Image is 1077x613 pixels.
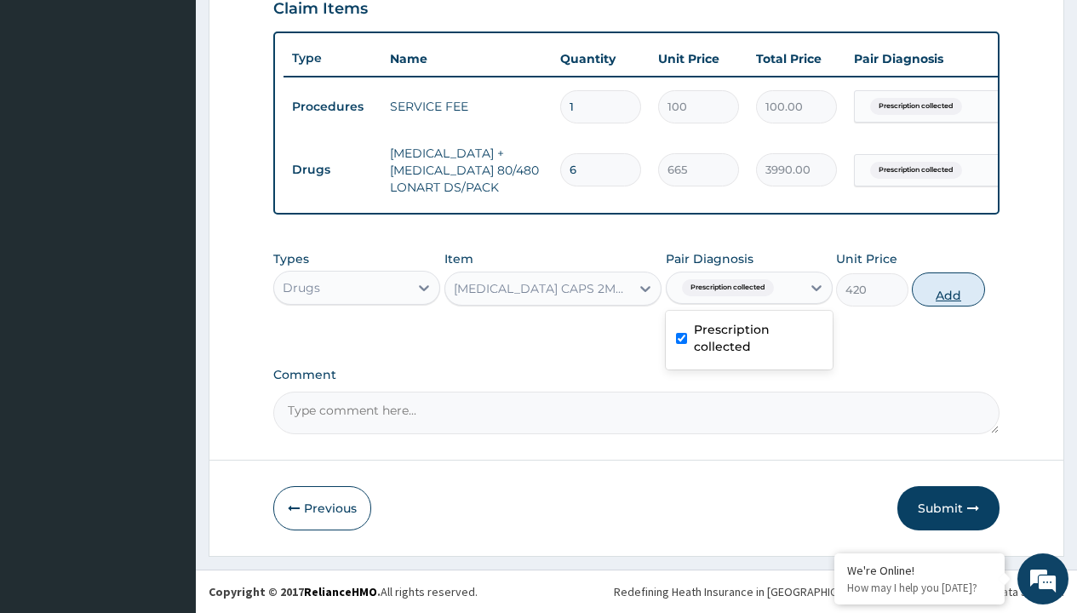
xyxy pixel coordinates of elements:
label: Unit Price [836,250,897,267]
th: Type [284,43,381,74]
div: Chat with us now [89,95,286,117]
strong: Copyright © 2017 . [209,584,381,599]
label: Pair Diagnosis [666,250,753,267]
span: Prescription collected [870,162,962,179]
div: Drugs [283,279,320,296]
th: Quantity [552,42,650,76]
td: SERVICE FEE [381,89,552,123]
span: Prescription collected [870,98,962,115]
label: Types [273,252,309,266]
th: Name [381,42,552,76]
textarea: Type your message and hit 'Enter' [9,421,324,481]
td: [MEDICAL_DATA] + [MEDICAL_DATA] 80/480 LONART DS/PACK [381,136,552,204]
div: [MEDICAL_DATA] CAPS 2MG/SACH [454,280,633,297]
img: d_794563401_company_1708531726252_794563401 [32,85,69,128]
footer: All rights reserved. [196,570,1077,613]
label: Comment [273,368,1000,382]
th: Total Price [748,42,845,76]
button: Add [912,272,984,306]
span: We're online! [99,192,235,364]
td: Procedures [284,91,381,123]
button: Submit [897,486,1000,530]
p: How may I help you today? [847,581,992,595]
div: Minimize live chat window [279,9,320,49]
a: RelianceHMO [304,584,377,599]
th: Pair Diagnosis [845,42,1033,76]
label: Item [444,250,473,267]
td: Drugs [284,154,381,186]
label: Prescription collected [694,321,822,355]
span: Prescription collected [682,279,774,296]
div: We're Online! [847,563,992,578]
div: Redefining Heath Insurance in [GEOGRAPHIC_DATA] using Telemedicine and Data Science! [614,583,1064,600]
button: Previous [273,486,371,530]
th: Unit Price [650,42,748,76]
